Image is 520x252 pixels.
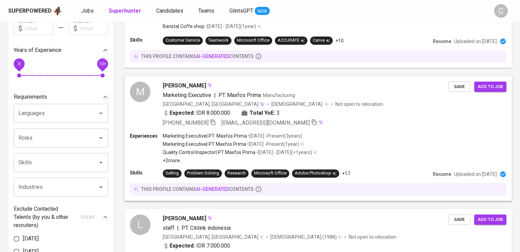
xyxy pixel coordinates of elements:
[218,92,261,98] span: PT. Maxfos Prima
[53,6,62,16] img: app logo
[214,91,216,99] span: |
[278,37,305,44] div: ACCURATE
[196,186,229,192] span: AI-generated
[163,82,206,90] span: [PERSON_NAME]
[14,46,62,54] p: Years of Experience
[246,141,299,148] p: • [DATE] - Present ( 1 year )
[270,234,342,240] div: (1988)
[263,93,295,98] span: Manufacturing
[163,141,246,148] p: Marketing Executive | PT Maxfos Prima
[198,7,216,15] a: Teams
[163,157,317,164] p: +2 more ...
[163,120,209,126] span: [PHONE_NUMBER]
[156,7,185,15] a: Candidates
[109,8,141,14] b: Superhunter
[433,171,451,178] p: Resume
[96,109,106,118] button: Open
[222,120,310,126] span: [EMAIL_ADDRESS][DOMAIN_NAME]
[277,109,280,117] span: 3
[452,216,467,224] span: Save
[163,149,255,156] p: Quality Control Inspector | PT Maxfos Prima
[454,171,497,178] p: Uploaded on [DATE]
[198,8,214,14] span: Teams
[170,109,195,117] b: Expected:
[130,169,163,176] p: Skills
[229,7,270,15] a: GlintsGPT NEW
[14,93,47,101] p: Requirements
[448,82,470,92] button: Save
[14,205,77,229] p: Exclude Contacted Talents (by you & other recruiters)
[335,101,383,108] p: Not open to relocation
[130,214,150,235] div: L
[208,37,229,44] div: Teamwork
[80,22,108,35] input: Value
[8,7,52,15] div: Superpowered
[349,234,396,240] p: Not open to relocation
[156,8,183,14] span: Candidates
[270,234,322,240] span: [DEMOGRAPHIC_DATA]
[163,109,230,117] div: IDR 8.000.000
[163,132,247,139] p: Marketing Executive | PT. Maxfos Prima
[170,242,195,250] b: Expected:
[14,205,108,229] div: Exclude Contacted Talents (by you & other recruiters)clear
[207,82,212,88] img: magic_wand.svg
[130,82,150,102] div: M
[14,43,108,57] div: Years of Experience
[96,158,106,167] button: Open
[454,38,497,45] p: Uploaded on [DATE]
[8,6,62,16] a: Superpoweredapp logo
[259,101,265,107] img: magic_wand.svg
[165,170,179,177] div: Selling
[247,132,302,139] p: • [DATE] - Present ( 3 years )
[177,224,179,232] span: |
[96,133,106,143] button: Open
[478,216,503,224] span: Add to job
[163,234,264,240] div: [GEOGRAPHIC_DATA], [GEOGRAPHIC_DATA]
[96,182,106,192] button: Open
[254,170,286,177] div: Microsoft Office
[295,170,336,177] div: Adobe Photoshop
[271,101,323,108] span: [DEMOGRAPHIC_DATA]
[207,215,212,221] img: magic_wand.svg
[163,242,230,250] div: IDR 7.000.000
[494,4,508,18] div: C
[229,8,253,14] span: GlintsGPT
[14,90,108,104] div: Requirements
[474,82,506,92] button: Add to job
[255,149,312,156] p: • [DATE] - [DATE] ( <1 years )
[141,186,254,193] p: this profile contains contents
[130,37,163,43] p: Skills
[81,7,95,15] a: Jobs
[342,170,350,177] p: +17
[313,37,330,44] div: Canva
[255,8,270,15] span: NEW
[109,7,143,15] a: Superhunter
[433,38,451,45] p: Resume
[81,8,94,14] span: Jobs
[163,225,174,231] span: staff
[478,83,503,91] span: Add to job
[196,54,229,59] span: AI-generated
[25,22,53,35] input: Value
[237,37,269,44] div: Microsoft Office
[452,83,467,91] span: Save
[318,120,323,125] img: magic_wand.svg
[163,214,206,223] span: [PERSON_NAME]
[250,109,275,117] b: Total YoE:
[163,92,211,98] span: Marketing Executive
[335,37,344,44] p: +10
[99,61,106,66] span: 10+
[141,53,254,60] p: this profile contains contents
[204,23,256,30] p: • [DATE] - [DATE] ( 1 year )
[448,214,470,225] button: Save
[163,23,204,30] p: Barista | Coffe shop
[165,37,200,44] div: Customer Service
[182,225,231,231] span: PT. Citilink indonesia
[187,170,219,177] div: Problem Solving
[227,170,246,177] div: Research
[23,235,39,243] span: [DATE]
[163,101,265,108] div: [GEOGRAPHIC_DATA], [GEOGRAPHIC_DATA]
[474,214,506,225] button: Add to job
[18,61,20,66] span: 0
[130,132,163,139] p: Experiences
